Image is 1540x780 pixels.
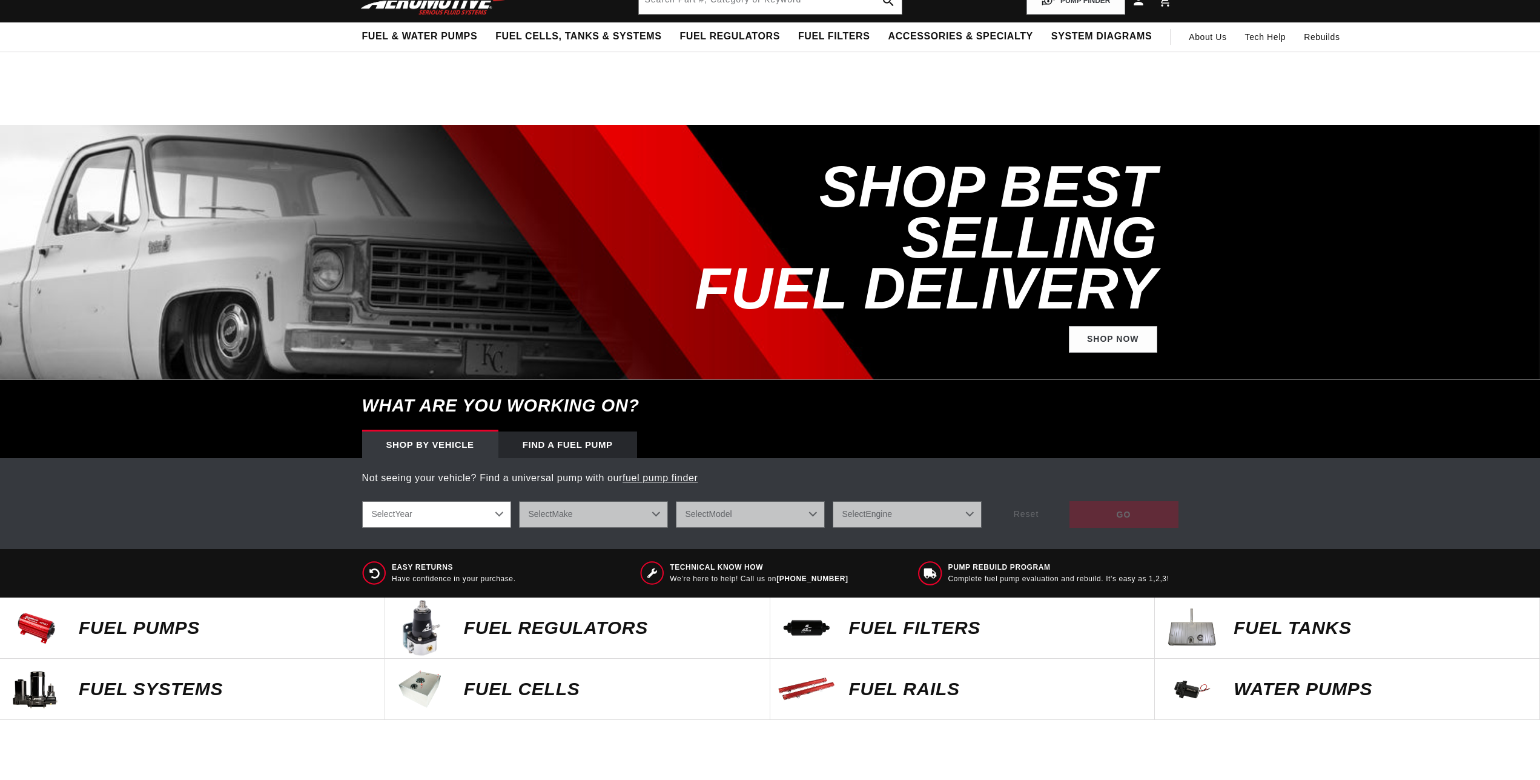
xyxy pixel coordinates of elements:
[1155,659,1540,720] a: Water Pumps Water Pumps
[1069,326,1157,353] a: Shop Now
[1051,30,1152,43] span: System Diagrams
[833,501,982,528] select: Engine
[353,22,487,51] summary: Fuel & Water Pumps
[385,598,770,659] a: FUEL REGULATORS FUEL REGULATORS
[6,598,67,658] img: Fuel Pumps
[391,659,452,719] img: FUEL Cells
[1161,659,1221,719] img: Water Pumps
[849,680,1143,698] p: FUEL Rails
[1304,30,1340,44] span: Rebuilds
[498,432,637,458] div: Find a Fuel Pump
[464,619,758,637] p: FUEL REGULATORS
[392,562,516,573] span: Easy Returns
[1234,680,1527,698] p: Water Pumps
[670,562,848,573] span: Technical Know How
[391,598,452,658] img: FUEL REGULATORS
[464,680,758,698] p: FUEL Cells
[79,680,372,698] p: Fuel Systems
[362,501,511,528] select: Year
[670,574,848,584] p: We’re here to help! Call us on
[623,473,698,483] a: fuel pump finder
[6,659,67,719] img: Fuel Systems
[1155,598,1540,659] a: Fuel Tanks Fuel Tanks
[776,598,837,658] img: FUEL FILTERS
[849,619,1143,637] p: FUEL FILTERS
[776,575,848,583] a: [PHONE_NUMBER]
[639,161,1157,314] h2: SHOP BEST SELLING FUEL DELIVERY
[362,470,1178,486] p: Not seeing your vehicle? Find a universal pump with our
[776,659,837,719] img: FUEL Rails
[789,22,879,51] summary: Fuel Filters
[1236,22,1295,52] summary: Tech Help
[679,30,779,43] span: Fuel Regulators
[879,22,1042,51] summary: Accessories & Specialty
[1161,598,1221,658] img: Fuel Tanks
[495,30,661,43] span: Fuel Cells, Tanks & Systems
[1189,32,1226,42] span: About Us
[770,659,1155,720] a: FUEL Rails FUEL Rails
[888,30,1033,43] span: Accessories & Specialty
[948,574,1169,584] p: Complete fuel pump evaluation and rebuild. It's easy as 1,2,3!
[948,562,1169,573] span: Pump Rebuild program
[332,380,1209,432] h6: What are you working on?
[519,501,668,528] select: Make
[1180,22,1235,52] a: About Us
[1295,22,1349,52] summary: Rebuilds
[1234,619,1527,637] p: Fuel Tanks
[670,22,788,51] summary: Fuel Regulators
[486,22,670,51] summary: Fuel Cells, Tanks & Systems
[385,659,770,720] a: FUEL Cells FUEL Cells
[362,432,498,458] div: Shop by vehicle
[676,501,825,528] select: Model
[798,30,870,43] span: Fuel Filters
[1042,22,1161,51] summary: System Diagrams
[392,574,516,584] p: Have confidence in your purchase.
[1245,30,1286,44] span: Tech Help
[79,619,372,637] p: Fuel Pumps
[770,598,1155,659] a: FUEL FILTERS FUEL FILTERS
[362,30,478,43] span: Fuel & Water Pumps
